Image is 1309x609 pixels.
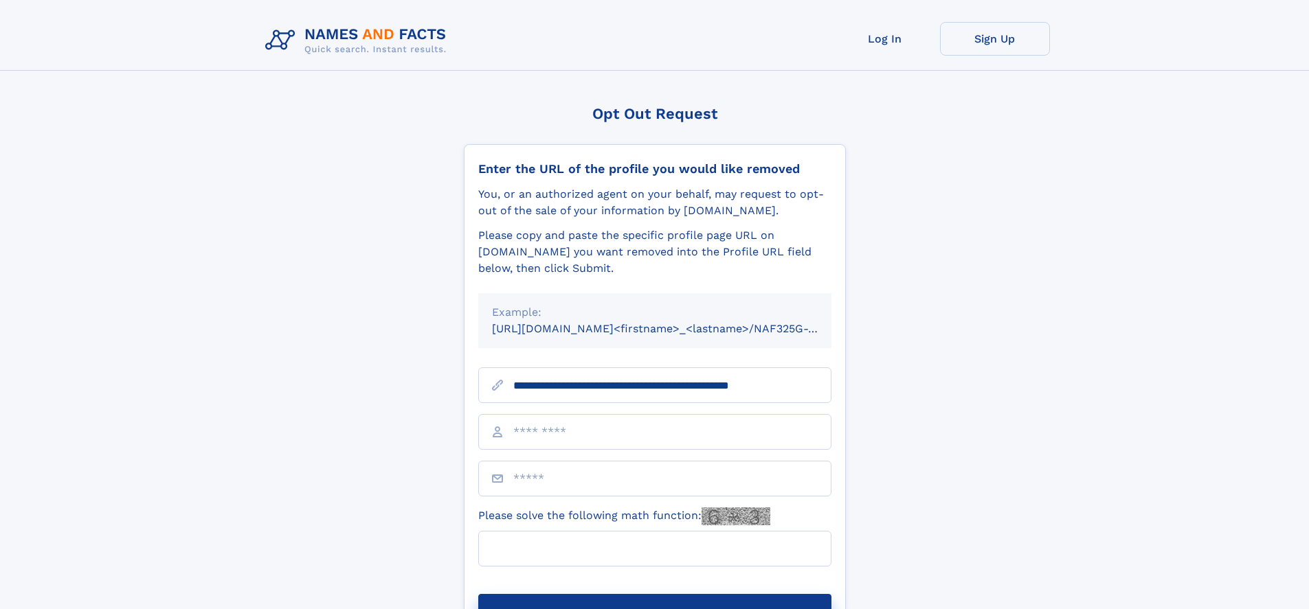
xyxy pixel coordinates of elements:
[830,22,940,56] a: Log In
[492,304,818,321] div: Example:
[478,186,831,219] div: You, or an authorized agent on your behalf, may request to opt-out of the sale of your informatio...
[478,227,831,277] div: Please copy and paste the specific profile page URL on [DOMAIN_NAME] you want removed into the Pr...
[464,105,846,122] div: Opt Out Request
[492,322,858,335] small: [URL][DOMAIN_NAME]<firstname>_<lastname>/NAF325G-xxxxxxxx
[478,507,770,525] label: Please solve the following math function:
[260,22,458,59] img: Logo Names and Facts
[940,22,1050,56] a: Sign Up
[478,161,831,176] div: Enter the URL of the profile you would like removed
